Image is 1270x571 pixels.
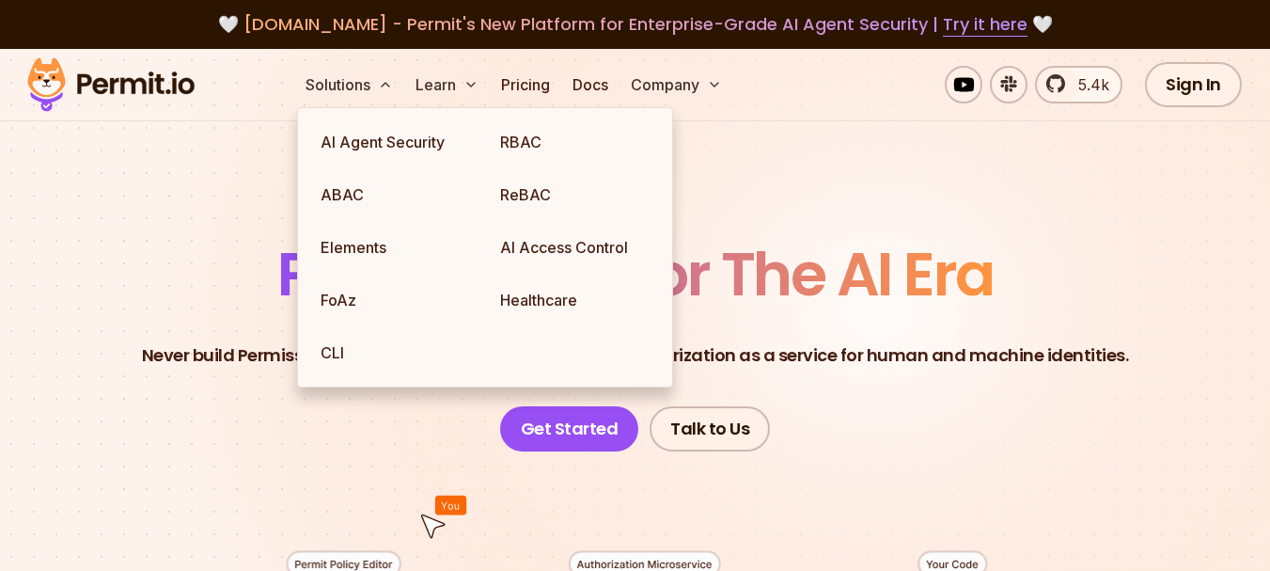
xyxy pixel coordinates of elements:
[277,232,994,316] span: Permissions for The AI Era
[306,274,485,326] a: FoAz
[1067,73,1109,96] span: 5.4k
[943,12,1027,37] a: Try it here
[494,66,557,103] a: Pricing
[485,221,665,274] a: AI Access Control
[408,66,486,103] button: Learn
[623,66,729,103] button: Company
[485,116,665,168] a: RBAC
[306,116,485,168] a: AI Agent Security
[306,221,485,274] a: Elements
[45,11,1225,38] div: 🤍 🤍
[650,406,770,452] a: Talk to Us
[1145,62,1242,107] a: Sign In
[298,66,400,103] button: Solutions
[243,12,1027,36] span: [DOMAIN_NAME] - Permit's New Platform for Enterprise-Grade AI Agent Security |
[500,406,639,452] a: Get Started
[565,66,616,103] a: Docs
[306,326,485,379] a: CLI
[19,53,203,117] img: Permit logo
[306,168,485,221] a: ABAC
[142,342,1129,369] p: Never build Permissions again. Zero-latency fine-grained authorization as a service for human and...
[485,274,665,326] a: Healthcare
[485,168,665,221] a: ReBAC
[1035,66,1122,103] a: 5.4k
